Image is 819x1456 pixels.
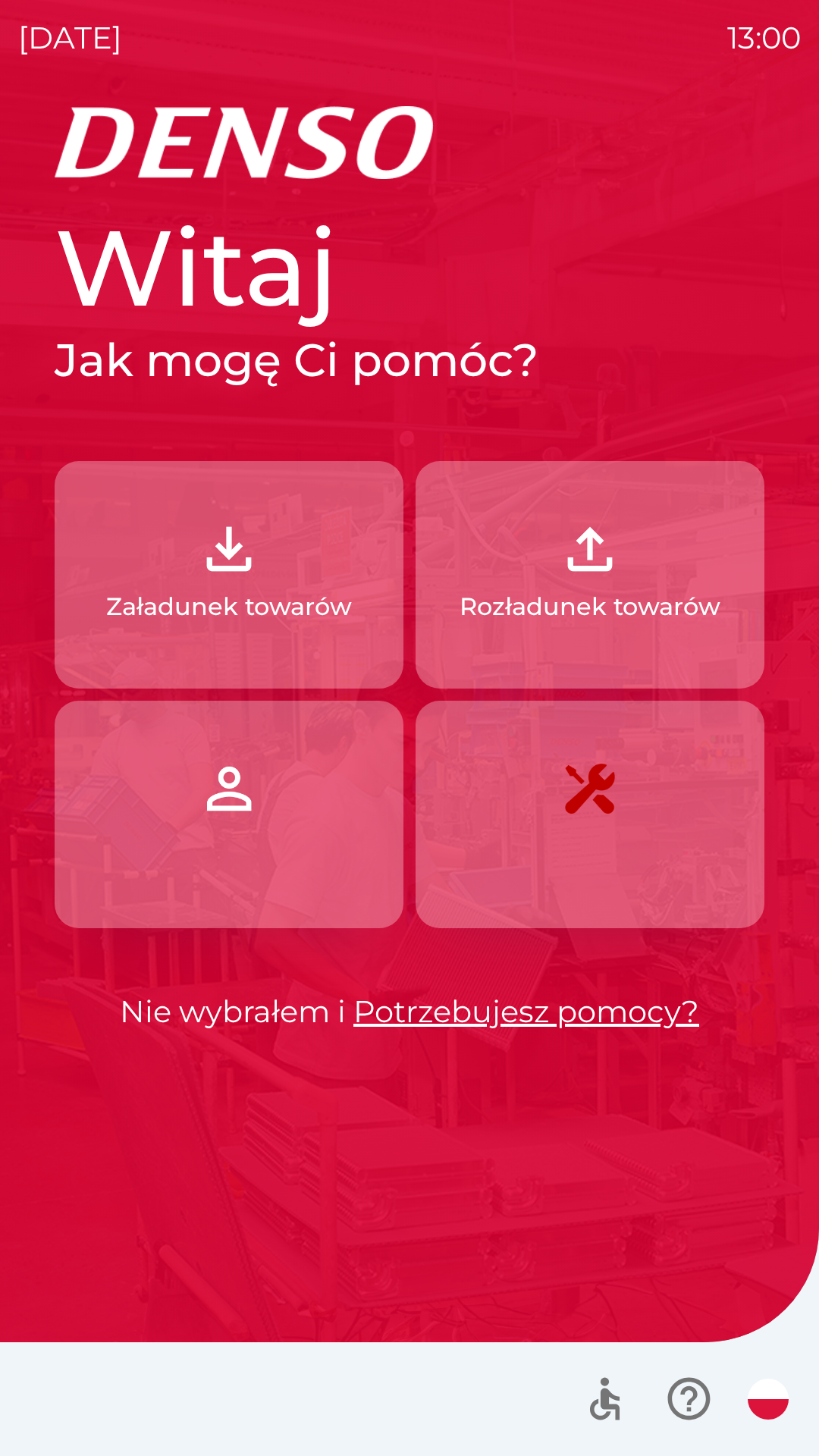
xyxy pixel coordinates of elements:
[460,588,720,625] p: Rozładunek towarów
[55,989,764,1034] p: Nie wybrałem i
[106,588,352,625] p: Załadunek towarów
[196,755,262,822] img: 072f4d46-cdf8-44b2-b931-d189da1a2739.png
[55,106,764,179] img: Logo
[55,332,764,388] h2: Jak mogę Ci pomóc?
[557,516,623,582] img: 2fb22d7f-6f53-46d3-a092-ee91fce06e5d.png
[55,203,764,332] h1: Witaj
[748,1379,789,1420] img: pl flag
[416,461,764,689] button: Rozładunek towarów
[557,755,623,822] img: 7408382d-57dc-4d4c-ad5a-dca8f73b6e74.png
[18,15,122,61] p: [DATE]
[55,461,403,689] button: Załadunek towarów
[353,993,699,1030] a: Potrzebujesz pomocy?
[727,15,801,61] p: 13:00
[196,516,262,582] img: 918cc13a-b407-47b8-8082-7d4a57a89498.png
